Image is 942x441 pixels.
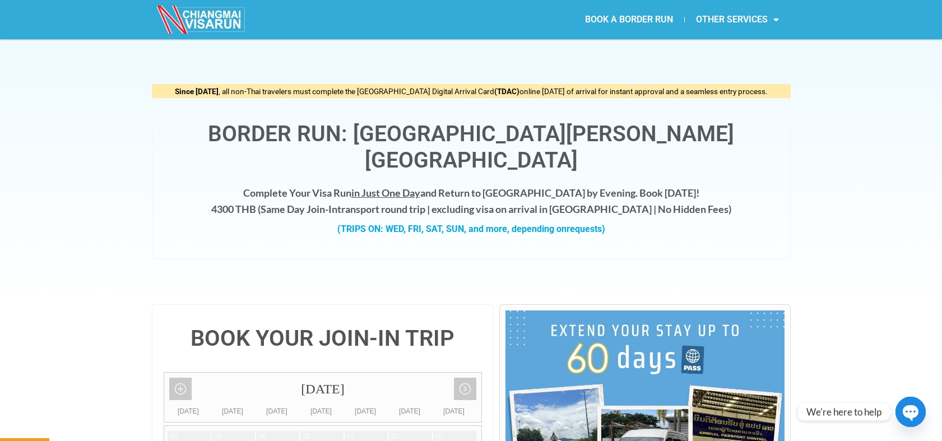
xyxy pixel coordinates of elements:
div: [DATE] [388,406,432,417]
div: [DATE] [255,406,299,417]
div: 02 [392,431,399,441]
a: OTHER SERVICES [685,7,790,33]
span: , all non-Thai travelers must complete the [GEOGRAPHIC_DATA] Digital Arrival Card online [DATE] o... [175,87,768,96]
div: [DATE] [166,406,211,417]
a: BOOK A BORDER RUN [574,7,684,33]
span: requests) [567,224,605,234]
nav: Menu [471,7,790,33]
span: in Just One Day [351,187,420,199]
strong: Same Day Join-In [261,203,337,215]
div: 31 [303,431,310,441]
div: [DATE] [344,406,388,417]
div: [DATE] [211,406,255,417]
div: 30 [259,431,266,441]
div: 28 [170,431,178,441]
strong: Since [DATE] [175,87,219,96]
div: 01 [347,431,355,441]
div: 03 [436,431,443,441]
div: [DATE] [299,406,344,417]
strong: (TDAC) [494,87,519,96]
h4: BOOK YOUR JOIN-IN TRIP [164,327,482,350]
strong: (TRIPS ON: WED, FRI, SAT, SUN, and more, depending on [337,224,605,234]
h1: Border Run: [GEOGRAPHIC_DATA][PERSON_NAME][GEOGRAPHIC_DATA] [164,121,779,174]
div: [DATE] [432,406,476,417]
h4: Complete Your Visa Run and Return to [GEOGRAPHIC_DATA] by Evening. Book [DATE]! 4300 THB ( transp... [164,185,779,217]
div: 29 [215,431,222,441]
div: [DATE] [164,373,482,406]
